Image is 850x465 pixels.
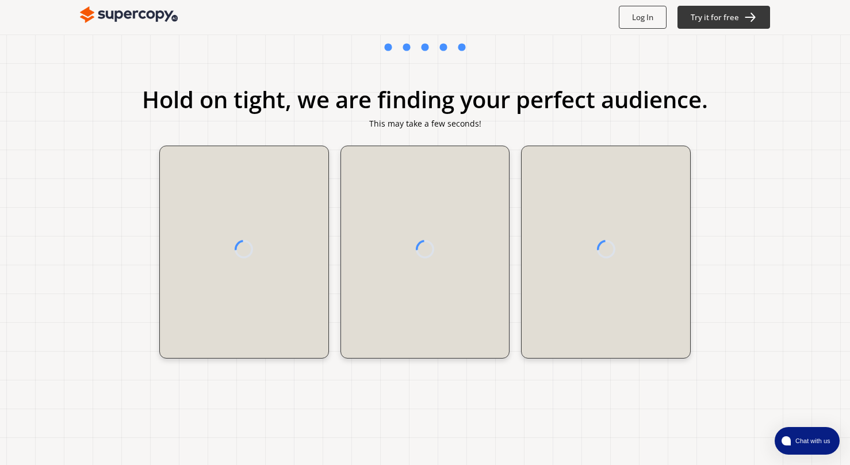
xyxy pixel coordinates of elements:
b: Log In [632,12,653,22]
h1: Hold on tight, we are finding your perfect audience. [142,85,708,114]
button: Log In [619,6,667,29]
svg: loading-indicator [597,240,615,258]
p: This may take a few seconds! [142,114,708,128]
span: Chat with us [791,436,833,445]
button: atlas-launcher [775,427,840,455]
svg: loading-indicator [235,240,253,258]
svg: loading-indicator [416,240,434,258]
img: Close [80,3,178,26]
button: Try it for free [677,6,771,29]
b: Try it for free [691,12,739,22]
